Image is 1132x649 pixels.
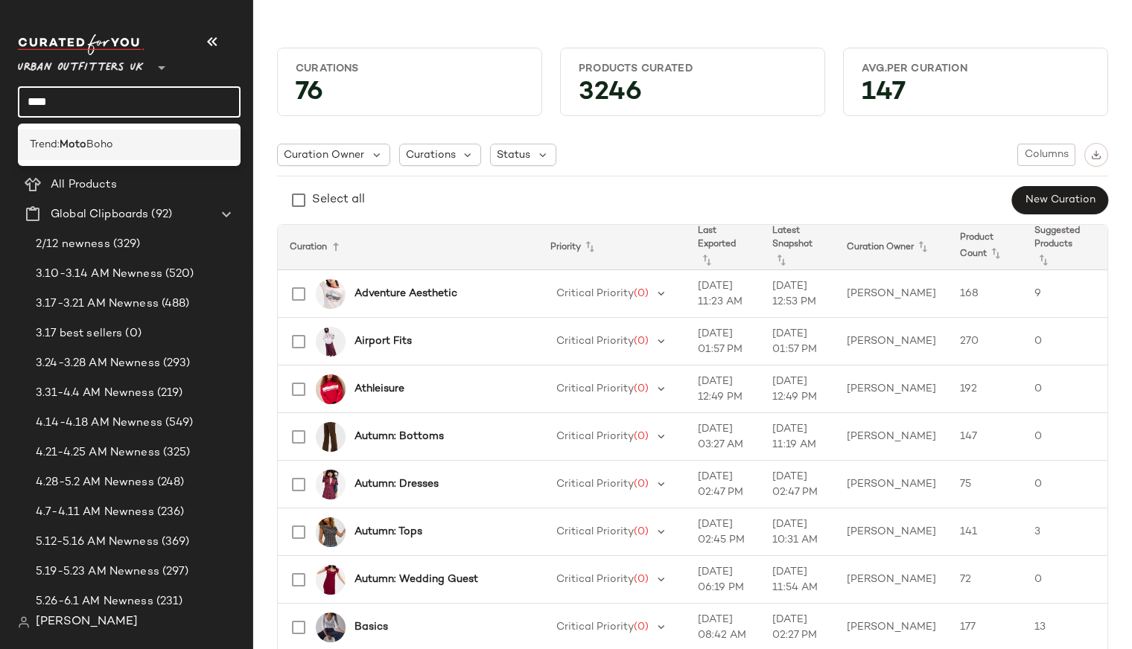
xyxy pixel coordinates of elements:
[284,82,535,109] div: 76
[316,279,346,309] img: 0119314440038_010_a2
[36,444,160,461] span: 4.21-4.25 AM Newness
[354,619,388,635] b: Basics
[18,616,30,628] img: svg%3e
[556,526,634,537] span: Critical Priority
[51,206,148,223] span: Global Clipboards
[556,621,634,633] span: Critical Priority
[835,556,948,604] td: [PERSON_NAME]
[18,51,144,77] span: Urban Outfitters UK
[316,565,346,595] img: 0130957990085_060_a2
[36,613,138,631] span: [PERSON_NAME]
[1023,365,1097,413] td: 0
[556,431,634,442] span: Critical Priority
[686,461,760,508] td: [DATE] 02:47 PM
[278,225,538,270] th: Curation
[634,574,649,585] span: (0)
[1023,556,1097,604] td: 0
[36,474,154,491] span: 4.28-5.2 AM Newness
[1023,270,1097,318] td: 9
[1012,186,1108,214] button: New Curation
[760,365,835,413] td: [DATE] 12:49 PM
[634,479,649,490] span: (0)
[556,383,634,394] span: Critical Priority
[686,508,760,556] td: [DATE] 02:45 PM
[835,508,948,556] td: [PERSON_NAME]
[760,556,835,604] td: [DATE] 11:54 AM
[686,365,760,413] td: [DATE] 12:49 PM
[556,336,634,347] span: Critical Priority
[316,374,346,404] img: 0117347820152_060_a2
[406,147,456,163] span: Curations
[316,613,346,642] img: 0112568950129_010_a2
[36,266,162,283] span: 3.10-3.14 AM Newness
[686,225,760,270] th: Last Exported
[154,504,185,521] span: (236)
[686,318,760,365] td: [DATE] 01:57 PM
[148,206,172,223] span: (92)
[634,526,649,537] span: (0)
[354,333,412,349] b: Airport Fits
[760,318,835,365] td: [DATE] 01:57 PM
[160,355,191,372] span: (293)
[835,225,948,270] th: Curation Owner
[948,508,1023,556] td: 141
[760,270,835,318] td: [DATE] 12:53 PM
[36,295,159,313] span: 3.17-3.21 AM Newness
[354,286,457,301] b: Adventure Aesthetic
[1023,413,1097,461] td: 0
[154,385,183,402] span: (219)
[1025,194,1096,206] span: New Curation
[354,429,444,444] b: Autumn: Bottoms
[850,82,1101,109] div: 147
[36,593,153,610] span: 5.26-6.1 AM Newness
[835,318,948,365] td: [PERSON_NAME]
[862,62,1090,76] div: Avg.per Curation
[110,236,141,253] span: (329)
[760,461,835,508] td: [DATE] 02:47 PM
[1024,149,1069,161] span: Columns
[634,621,649,633] span: (0)
[567,82,818,109] div: 3246
[51,176,117,194] span: All Products
[634,288,649,299] span: (0)
[835,270,948,318] td: [PERSON_NAME]
[316,470,346,499] img: 0130957990084_060_a2
[312,191,365,209] div: Select all
[1091,150,1101,160] img: svg%3e
[948,461,1023,508] td: 75
[686,270,760,318] td: [DATE] 11:23 AM
[36,504,154,521] span: 4.7-4.11 AM Newness
[36,236,110,253] span: 2/12 newness
[760,225,835,270] th: Latest Snapshot
[316,327,346,357] img: 0117341180080_066_a2
[60,137,86,153] b: Moto
[36,325,122,342] span: 3.17 best sellers
[686,556,760,604] td: [DATE] 06:19 PM
[162,266,194,283] span: (520)
[316,517,346,547] img: 0112641640098_020_a2
[556,574,634,585] span: Critical Priority
[284,147,364,163] span: Curation Owner
[153,593,183,610] span: (231)
[154,474,185,491] span: (248)
[835,461,948,508] td: [PERSON_NAME]
[634,431,649,442] span: (0)
[159,295,190,313] span: (488)
[760,413,835,461] td: [DATE] 11:19 AM
[18,34,144,55] img: cfy_white_logo.C9jOOHJF.svg
[36,385,154,402] span: 3.31-4.4 AM Newness
[1017,144,1075,166] button: Columns
[159,563,189,581] span: (297)
[36,355,160,372] span: 3.24-3.28 AM Newness
[316,422,346,452] img: 0122593371744_020_a2
[1023,508,1097,556] td: 3
[556,288,634,299] span: Critical Priority
[948,270,1023,318] td: 168
[835,365,948,413] td: [PERSON_NAME]
[86,137,113,153] span: Boho
[160,444,191,461] span: (325)
[579,62,807,76] div: Products Curated
[538,225,686,270] th: Priority
[354,524,422,540] b: Autumn: Tops
[354,572,478,587] b: Autumn: Wedding Guest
